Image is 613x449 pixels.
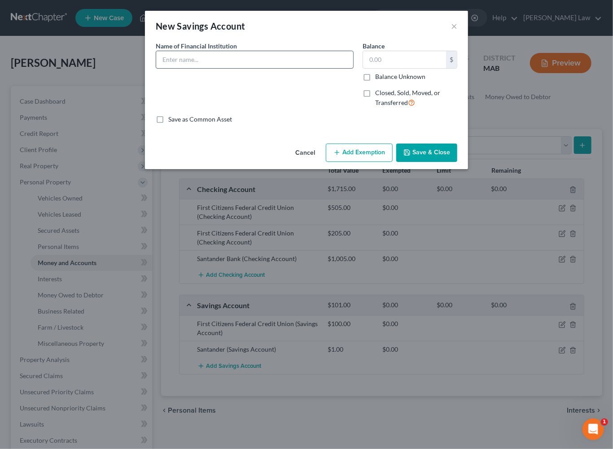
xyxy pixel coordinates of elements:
span: 1 [601,418,608,426]
label: Save as Common Asset [168,115,232,124]
button: Cancel [288,144,322,162]
div: New Savings Account [156,20,245,32]
span: Name of Financial Institution [156,42,237,50]
input: Enter name... [156,51,353,68]
span: Closed, Sold, Moved, or Transferred [375,89,440,106]
div: $ [446,51,457,68]
button: Add Exemption [326,144,393,162]
label: Balance [363,41,385,51]
input: 0.00 [363,51,446,68]
button: Save & Close [396,144,457,162]
label: Balance Unknown [375,72,425,81]
button: × [451,21,457,31]
iframe: Intercom live chat [582,418,604,440]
